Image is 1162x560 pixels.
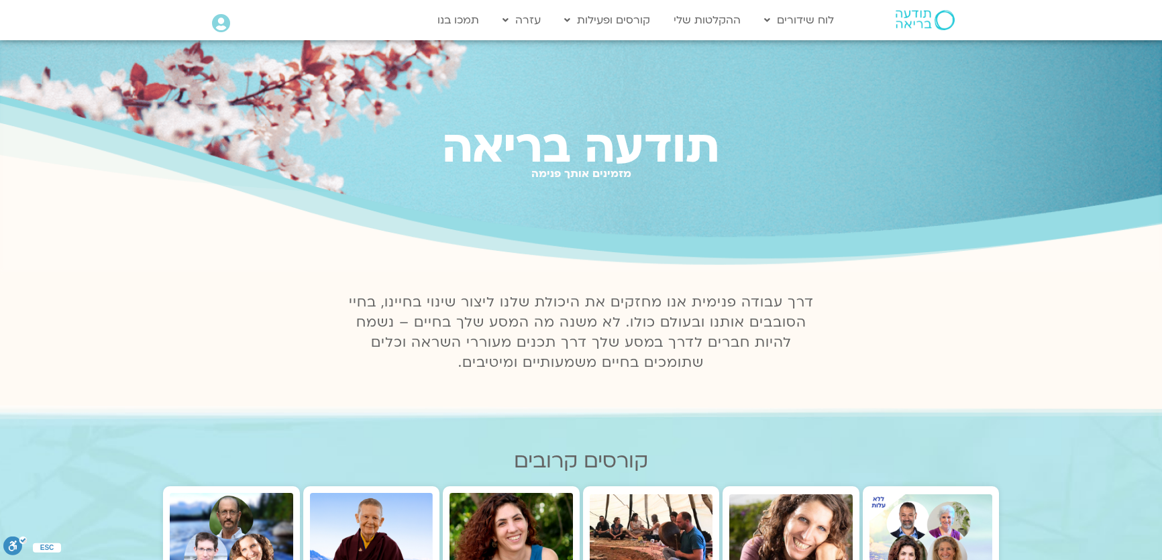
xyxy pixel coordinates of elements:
a: ההקלטות שלי [667,7,747,33]
a: תמכו בנו [431,7,486,33]
p: דרך עבודה פנימית אנו מחזקים את היכולת שלנו ליצור שינוי בחיינו, בחיי הסובבים אותנו ובעולם כולו. לא... [341,292,821,373]
a: קורסים ופעילות [558,7,657,33]
h2: קורסים קרובים [163,449,999,473]
img: תודעה בריאה [896,10,955,30]
a: עזרה [496,7,547,33]
a: לוח שידורים [757,7,841,33]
